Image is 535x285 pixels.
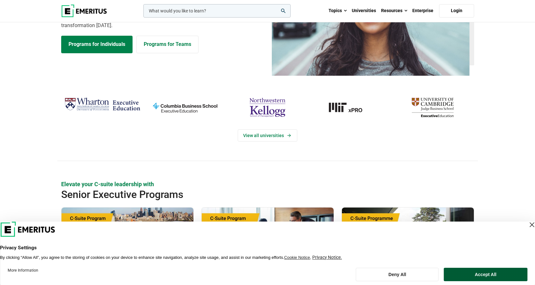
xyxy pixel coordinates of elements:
a: Explore Programs [61,36,133,53]
img: Chief Financial Officer Program | Online Finance Course [202,208,334,271]
h2: Senior Executive Programs [61,188,433,201]
img: Chief Strategy Officer (CSO) Programme | Online Leadership Course [342,208,474,271]
p: Elevate your C-suite leadership with [61,180,474,188]
a: Explore for Business [136,36,199,53]
a: View Universities [238,129,297,142]
a: Login [439,4,474,18]
img: MIT xPRO [312,95,388,120]
a: MIT-xPRO [312,95,388,120]
img: Wharton Executive Education [64,95,141,114]
img: Global C-Suite Program | Online Leadership Course [61,208,193,271]
input: woocommerce-product-search-field-0 [143,4,291,18]
img: northwestern-kellogg [229,95,306,120]
img: columbia-business-school [147,95,223,120]
img: cambridge-judge-business-school [394,95,471,120]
